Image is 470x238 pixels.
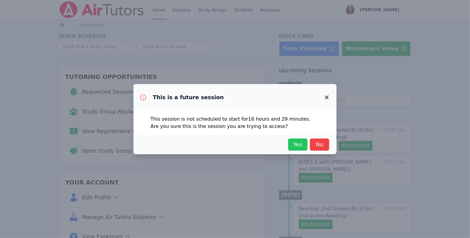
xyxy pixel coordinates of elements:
span: Yes [291,140,304,149]
p: This session is not scheduled to start for 16 hours and 29 minutes . Are you sure this is the ses... [150,116,320,130]
span: No [313,140,326,149]
h3: This is a future session [153,94,224,101]
button: Yes [288,139,307,151]
button: No [310,139,329,151]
